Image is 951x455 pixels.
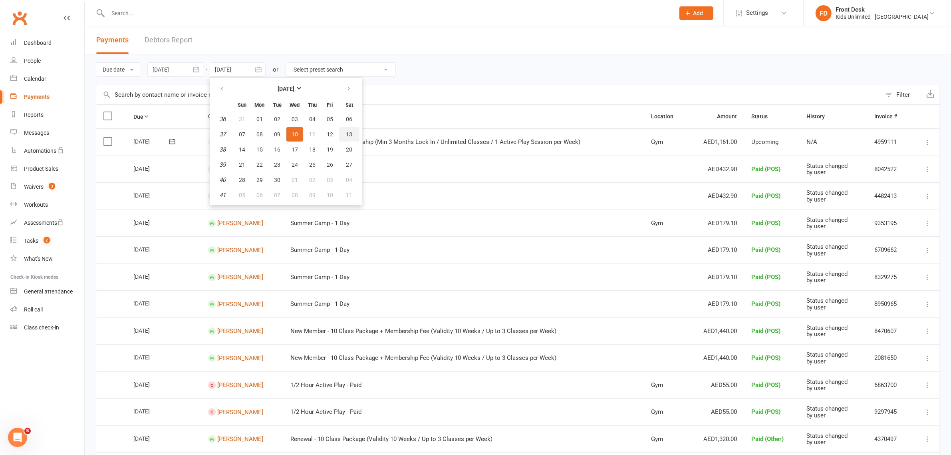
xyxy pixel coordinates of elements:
span: 02 [274,116,280,122]
div: Class check-in [24,324,59,331]
strong: [DATE] [278,86,294,92]
span: 06 [256,192,263,198]
td: 8470607 [867,317,911,345]
span: Summer Camp - 1 Day [290,300,349,307]
div: Messages [24,130,49,136]
td: AED1,440.00 [687,317,744,345]
button: Payments [96,26,129,54]
span: 24 [292,162,298,168]
a: Workouts [10,196,84,214]
td: AED179.10 [687,263,744,291]
span: Paid (POS) [751,273,780,281]
button: 01 [286,173,303,187]
div: [DATE] [133,432,170,445]
div: Product Sales [24,166,58,172]
span: 5 [24,428,31,434]
button: 29 [251,173,268,187]
em: 40 [220,176,226,184]
button: 02 [304,173,321,187]
span: Paid (POS) [751,246,780,253]
div: [DATE] [133,189,170,202]
span: 11 [309,131,316,138]
span: 03 [327,177,333,183]
span: N/A [807,138,818,146]
small: Sunday [238,102,246,108]
button: Due date [96,62,140,77]
div: Front Desk [836,6,929,13]
div: [DATE] [133,324,170,337]
button: 21 [234,158,250,172]
div: Tasks [24,237,38,244]
div: [DATE] [133,135,170,148]
span: 27 [346,162,353,168]
span: Status changed by user [807,297,848,311]
span: 15 [256,146,263,153]
a: Roll call [10,301,84,319]
button: 07 [234,127,250,142]
td: 6709662 [867,236,911,263]
div: Assessments [24,220,64,226]
button: 04 [339,173,359,187]
div: or [273,65,278,74]
span: Paid (POS) [751,300,780,307]
em: 37 [220,131,226,138]
span: 16 [274,146,280,153]
span: 20 [346,146,353,153]
a: Dashboard [10,34,84,52]
a: Tasks 2 [10,232,84,250]
a: Debtors Report [145,26,193,54]
td: AED1,320.00 [687,425,744,453]
a: Clubworx [10,8,30,28]
th: Due [126,105,201,128]
span: 30 [274,177,280,183]
a: [PERSON_NAME] [217,408,263,415]
span: Status changed by user [807,378,848,392]
div: Calendar [24,76,46,82]
span: 11 [346,192,353,198]
button: 05 [234,188,250,202]
span: 06 [346,116,353,122]
td: 6863700 [867,371,911,399]
button: 10 [322,188,338,202]
div: [DATE] [133,378,170,391]
button: 03 [286,112,303,126]
td: AED55.00 [687,398,744,425]
th: Location [644,105,687,128]
td: 4959111 [867,128,911,156]
button: 05 [322,112,338,126]
button: 30 [269,173,286,187]
button: 20 [339,142,359,157]
div: Kids Unlimited - [GEOGRAPHIC_DATA] [836,13,929,20]
a: Payments [10,88,84,106]
a: [PERSON_NAME] [217,273,263,281]
span: 04 [309,116,316,122]
button: 10 [286,127,303,142]
td: Gym [644,398,687,425]
span: Paid (Other) [751,435,784,443]
span: Add [693,10,703,16]
span: 08 [256,131,263,138]
span: 22 [256,162,263,168]
span: 03 [292,116,298,122]
span: Upcoming [751,138,778,146]
span: 09 [274,131,280,138]
td: Gym [644,210,687,237]
span: Paid (POS) [751,327,780,335]
button: 31 [234,112,250,126]
td: AED1,161.00 [687,128,744,156]
small: Wednesday [290,102,300,108]
span: 01 [292,177,298,183]
small: Friday [327,102,333,108]
span: Settings [746,4,768,22]
span: 08 [292,192,298,198]
span: 1/2 Hour Active Play - Paid [290,408,361,415]
td: Gym [644,425,687,453]
span: 10 [292,131,298,138]
a: [PERSON_NAME] [217,246,263,253]
td: Gym [644,371,687,399]
span: 05 [327,116,333,122]
div: [DATE] [133,270,170,283]
small: Tuesday [273,102,282,108]
td: 8042522 [867,156,911,183]
button: 26 [322,158,338,172]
